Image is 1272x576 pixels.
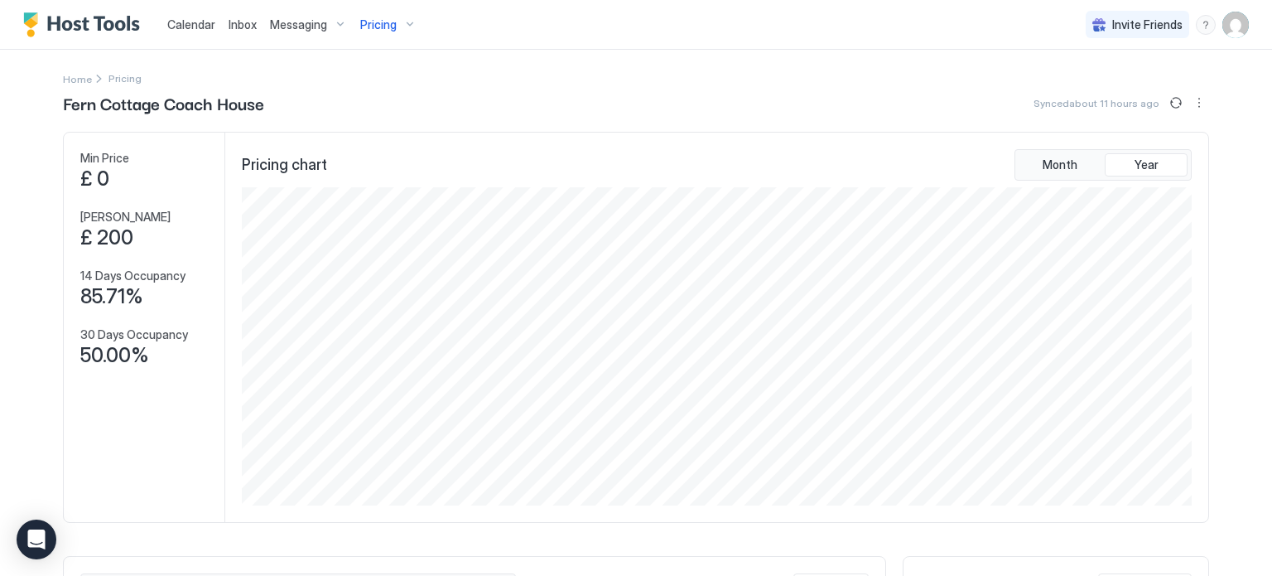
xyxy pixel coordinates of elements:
[17,520,56,559] div: Open Intercom Messenger
[80,343,149,368] span: 50.00%
[63,73,92,85] span: Home
[229,17,257,31] span: Inbox
[1135,157,1159,172] span: Year
[1189,93,1209,113] button: More options
[360,17,397,32] span: Pricing
[108,72,142,85] span: Breadcrumb
[80,225,133,250] span: £ 200
[80,151,129,166] span: Min Price
[1112,17,1183,32] span: Invite Friends
[80,167,109,191] span: £ 0
[229,16,257,33] a: Inbox
[1043,157,1077,172] span: Month
[1019,153,1101,177] button: Month
[1166,93,1186,113] button: Sync prices
[63,90,264,115] span: Fern Cottage Coach House
[63,70,92,87] a: Home
[1222,12,1249,38] div: User profile
[167,16,215,33] a: Calendar
[80,284,143,309] span: 85.71%
[23,12,147,37] a: Host Tools Logo
[1105,153,1188,177] button: Year
[1033,97,1159,109] span: Synced about 11 hours ago
[1014,149,1192,181] div: tab-group
[242,156,327,175] span: Pricing chart
[1196,15,1216,35] div: menu
[80,327,188,342] span: 30 Days Occupancy
[270,17,327,32] span: Messaging
[167,17,215,31] span: Calendar
[80,210,171,225] span: [PERSON_NAME]
[80,269,185,283] span: 14 Days Occupancy
[1189,93,1209,113] div: menu
[63,70,92,87] div: Breadcrumb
